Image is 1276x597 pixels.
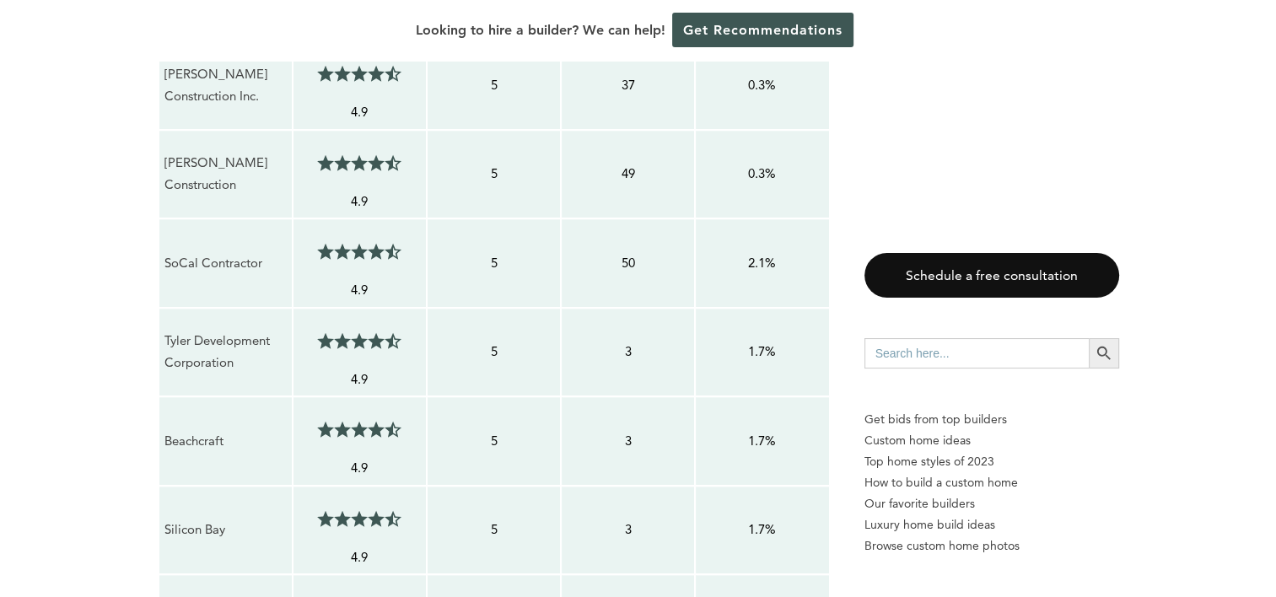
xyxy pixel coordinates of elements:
[567,519,689,541] p: 3
[433,163,555,185] p: 5
[164,430,287,452] p: Beachcraft
[864,514,1119,535] a: Luxury home build ideas
[864,472,1119,493] a: How to build a custom home
[164,152,287,196] p: [PERSON_NAME] Construction
[864,493,1119,514] a: Our favorite builders
[433,430,555,452] p: 5
[567,430,689,452] p: 3
[864,535,1119,557] a: Browse custom home photos
[864,451,1119,472] a: Top home styles of 2023
[864,430,1119,451] a: Custom home ideas
[864,253,1119,298] a: Schedule a free consultation
[299,191,421,212] p: 4.9
[567,252,689,274] p: 50
[701,252,823,274] p: 2.1%
[701,430,823,452] p: 1.7%
[433,519,555,541] p: 5
[1095,344,1113,363] svg: Search
[672,13,853,47] a: Get Recommendations
[164,63,287,108] p: [PERSON_NAME] Construction Inc.
[299,457,421,479] p: 4.9
[864,409,1119,430] p: Get bids from top builders
[433,252,555,274] p: 5
[299,368,421,390] p: 4.9
[164,252,287,274] p: SoCal Contractor
[567,74,689,96] p: 37
[567,163,689,185] p: 49
[433,341,555,363] p: 5
[701,341,823,363] p: 1.7%
[164,519,287,541] p: Silicon Bay
[864,338,1089,368] input: Search here...
[701,163,823,185] p: 0.3%
[299,279,421,301] p: 4.9
[164,330,287,374] p: Tyler Development Corporation
[299,546,421,568] p: 4.9
[567,341,689,363] p: 3
[701,519,823,541] p: 1.7%
[701,74,823,96] p: 0.3%
[433,74,555,96] p: 5
[299,101,421,123] p: 4.9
